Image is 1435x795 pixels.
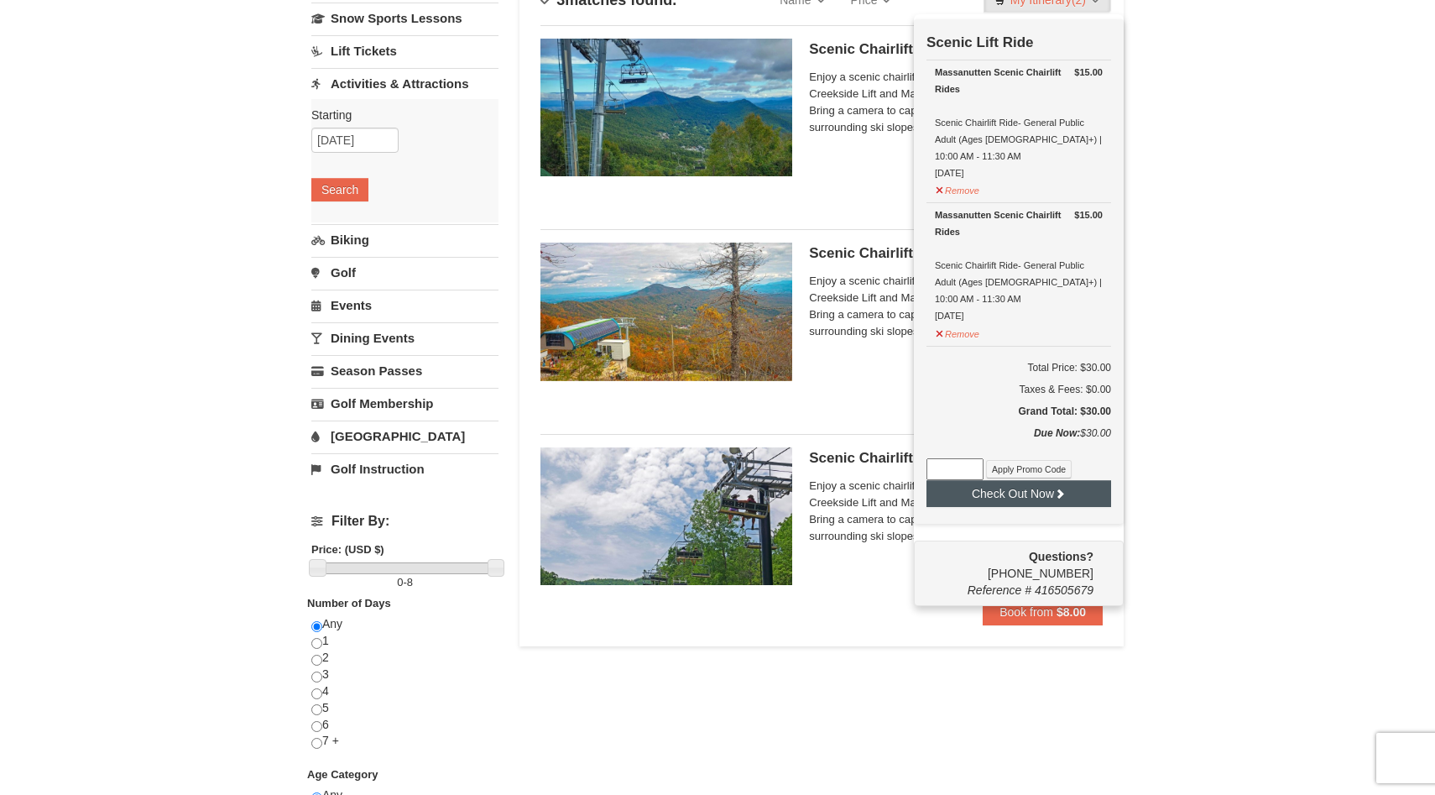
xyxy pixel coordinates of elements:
[311,453,498,484] a: Golf Instruction
[397,576,403,588] span: 0
[809,478,1103,545] span: Enjoy a scenic chairlift ride up Massanutten’s signature Creekside Lift and Massanutten's NEW Pea...
[1035,583,1093,597] span: 416505679
[311,514,498,529] h4: Filter By:
[311,224,498,255] a: Biking
[926,359,1111,376] h6: Total Price: $30.00
[935,178,980,199] button: Remove
[311,3,498,34] a: Snow Sports Lessons
[307,768,378,781] strong: Age Category
[986,460,1072,479] button: Apply Promo Code
[935,207,1103,240] div: Massanutten Scenic Chairlift Rides
[540,243,792,380] img: 24896431-13-a88f1aaf.jpg
[311,35,498,66] a: Lift Tickets
[1034,427,1080,439] strong: Due Now:
[540,39,792,176] img: 24896431-1-a2e2611b.jpg
[926,480,1111,507] button: Check Out Now
[926,381,1111,398] div: Taxes & Fees: $0.00
[809,41,1103,58] h5: Scenic Chairlift Ride | 10:00 AM - 11:30 AM
[809,245,1103,262] h5: Scenic Chairlift Ride | 11:30 AM - 1:00 PM
[935,64,1103,181] div: Scenic Chairlift Ride- General Public Adult (Ages [DEMOGRAPHIC_DATA]+) | 10:00 AM - 11:30 AM [DATE]
[999,605,1053,619] span: Book from
[311,178,368,201] button: Search
[311,388,498,419] a: Golf Membership
[809,450,1103,467] h5: Scenic Chairlift Ride | 1:00 PM - 2:30 PM
[311,421,498,452] a: [GEOGRAPHIC_DATA]
[311,322,498,353] a: Dining Events
[1057,605,1086,619] strong: $8.00
[311,616,498,766] div: Any 1 2 3 4 5 6 7 +
[926,548,1093,580] span: [PHONE_NUMBER]
[540,447,792,585] img: 24896431-9-664d1467.jpg
[809,69,1103,136] span: Enjoy a scenic chairlift ride up Massanutten’s signature Creekside Lift and Massanutten's NEW Pea...
[311,543,384,556] strong: Price: (USD $)
[926,34,1034,50] strong: Scenic Lift Ride
[407,576,413,588] span: 8
[311,290,498,321] a: Events
[926,403,1111,420] h5: Grand Total: $30.00
[1074,207,1103,223] strong: $15.00
[311,574,498,591] label: -
[935,322,980,343] button: Remove
[307,597,391,609] strong: Number of Days
[1074,64,1103,81] strong: $15.00
[935,64,1103,97] div: Massanutten Scenic Chairlift Rides
[311,68,498,99] a: Activities & Attractions
[968,583,1031,597] span: Reference #
[311,107,486,123] label: Starting
[809,273,1103,340] span: Enjoy a scenic chairlift ride up Massanutten’s signature Creekside Lift and Massanutten's NEW Pea...
[935,207,1103,324] div: Scenic Chairlift Ride- General Public Adult (Ages [DEMOGRAPHIC_DATA]+) | 10:00 AM - 11:30 AM [DATE]
[983,599,1103,625] button: Book from $8.00
[926,425,1111,458] div: $30.00
[311,355,498,386] a: Season Passes
[311,257,498,288] a: Golf
[1029,550,1093,563] strong: Questions?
